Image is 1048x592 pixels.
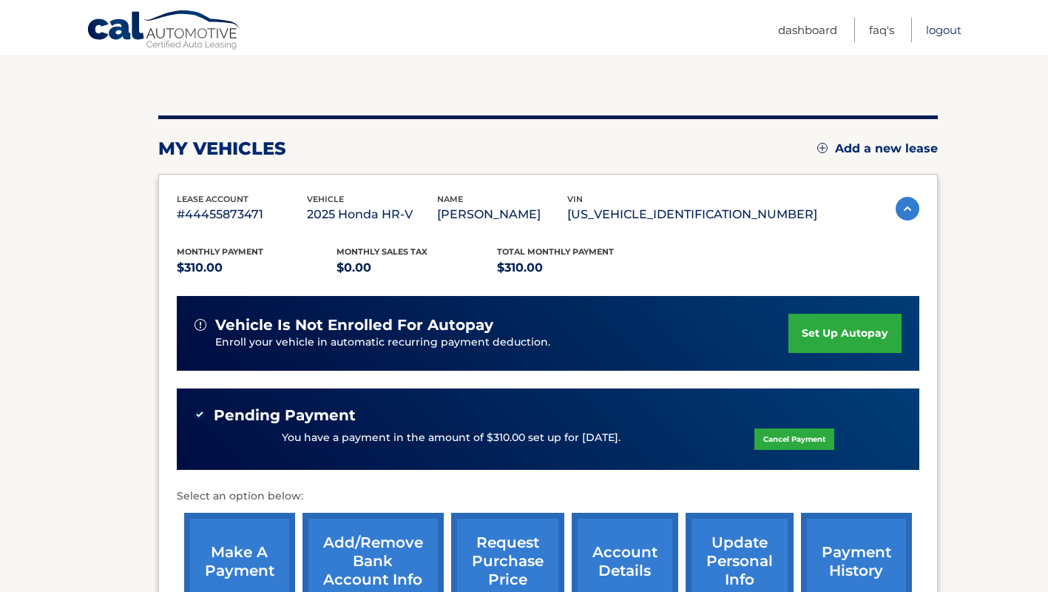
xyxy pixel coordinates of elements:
p: #44455873471 [177,204,307,225]
a: Logout [926,18,961,42]
a: Cal Automotive [87,10,242,53]
p: You have a payment in the amount of $310.00 set up for [DATE]. [282,430,621,446]
h2: my vehicles [158,138,286,160]
span: vehicle [307,194,344,204]
p: Select an option below: [177,488,919,505]
p: $310.00 [177,258,337,278]
span: lease account [177,194,249,204]
img: check-green.svg [195,409,205,420]
p: 2025 Honda HR-V [307,204,437,225]
span: vin [567,194,583,204]
a: Dashboard [778,18,837,42]
a: Cancel Payment [754,428,834,450]
span: vehicle is not enrolled for autopay [215,316,493,334]
span: Total Monthly Payment [497,246,614,257]
a: set up autopay [788,314,901,353]
a: Add a new lease [817,141,938,156]
img: accordion-active.svg [896,197,919,221]
span: name [437,194,463,204]
p: $0.00 [337,258,497,278]
p: Enroll your vehicle in automatic recurring payment deduction. [215,334,789,351]
p: $310.00 [497,258,657,278]
span: Pending Payment [214,406,356,425]
img: add.svg [817,143,828,153]
img: alert-white.svg [195,319,206,331]
p: [PERSON_NAME] [437,204,567,225]
span: Monthly Payment [177,246,263,257]
p: [US_VEHICLE_IDENTIFICATION_NUMBER] [567,204,817,225]
span: Monthly sales Tax [337,246,427,257]
a: FAQ's [869,18,894,42]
